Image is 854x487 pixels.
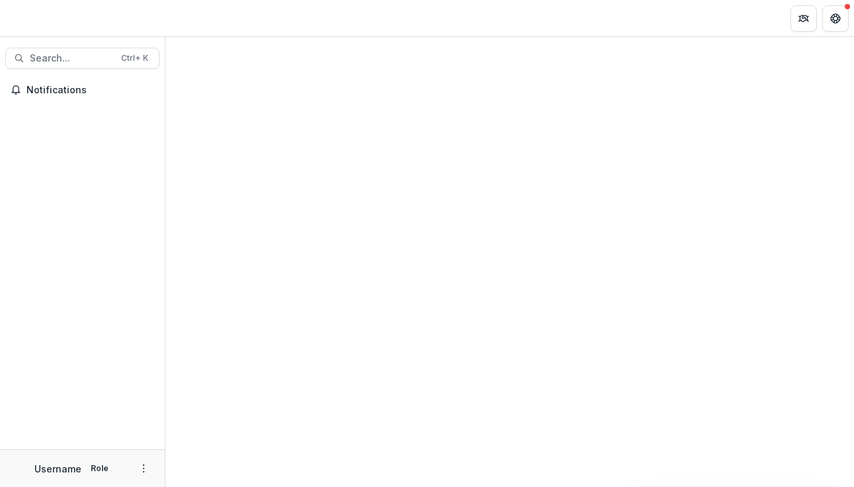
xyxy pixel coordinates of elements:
[136,461,152,476] button: More
[30,53,113,64] span: Search...
[87,463,113,474] p: Role
[822,5,849,32] button: Get Help
[34,462,81,476] p: Username
[119,51,151,66] div: Ctrl + K
[5,48,160,69] button: Search...
[790,5,817,32] button: Partners
[26,85,154,96] span: Notifications
[5,79,160,101] button: Notifications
